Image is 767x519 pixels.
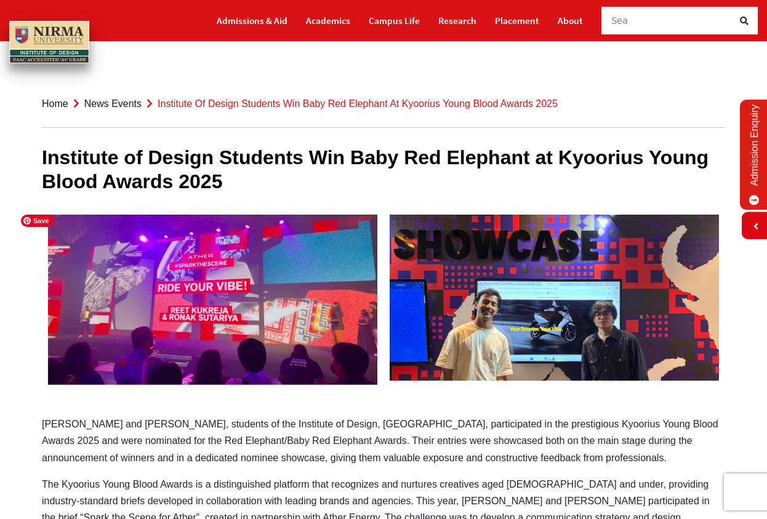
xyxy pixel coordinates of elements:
nav: breadcrumb [42,80,725,128]
a: Research [438,10,476,31]
h1: Institute of Design Students Win Baby Red Elephant at Kyoorius Young Blood Awards 2025 [42,146,725,193]
span: Sea [611,14,628,27]
span: Institute of Design Students Win Baby Red Elephant at Kyoorius Young Blood Awards 2025 [158,98,558,109]
a: Home [42,98,68,109]
span: Save [21,215,54,227]
a: Placement [495,10,539,31]
a: Academics [306,10,350,31]
a: News Events [84,98,142,109]
img: RS1 [383,208,725,387]
img: RS [42,208,383,391]
p: [PERSON_NAME] and [PERSON_NAME], students of the Institute of Design, [GEOGRAPHIC_DATA], particip... [42,416,725,466]
a: Admissions & Aid [217,10,287,31]
img: main_logo [9,21,89,63]
a: About [558,10,583,31]
a: Campus Life [369,10,420,31]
